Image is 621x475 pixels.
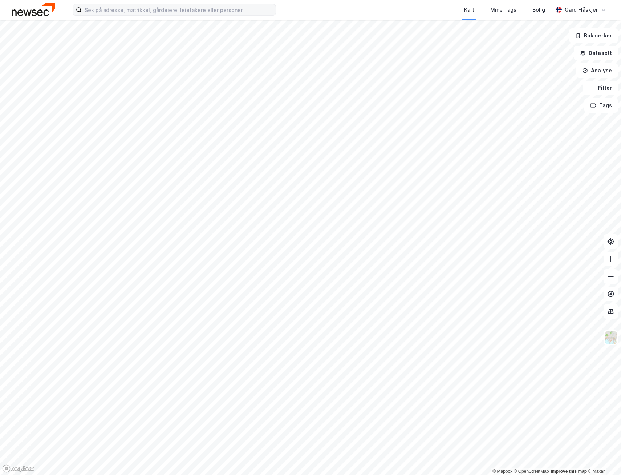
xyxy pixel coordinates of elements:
a: Mapbox homepage [2,464,34,473]
img: Z [604,331,618,344]
a: Mapbox [492,469,512,474]
button: Bokmerker [569,28,618,43]
div: Gard Flåskjer [565,5,598,14]
button: Analyse [576,63,618,78]
div: Kart [464,5,474,14]
div: Kontrollprogram for chat [585,440,621,475]
input: Søk på adresse, matrikkel, gårdeiere, leietakere eller personer [82,4,276,15]
div: Bolig [532,5,545,14]
button: Tags [584,98,618,113]
img: newsec-logo.f6e21ccffca1b3a03d2d.png [12,3,55,16]
a: OpenStreetMap [514,469,549,474]
button: Filter [583,81,618,95]
a: Improve this map [551,469,587,474]
div: Mine Tags [490,5,516,14]
button: Datasett [574,46,618,60]
iframe: Chat Widget [585,440,621,475]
